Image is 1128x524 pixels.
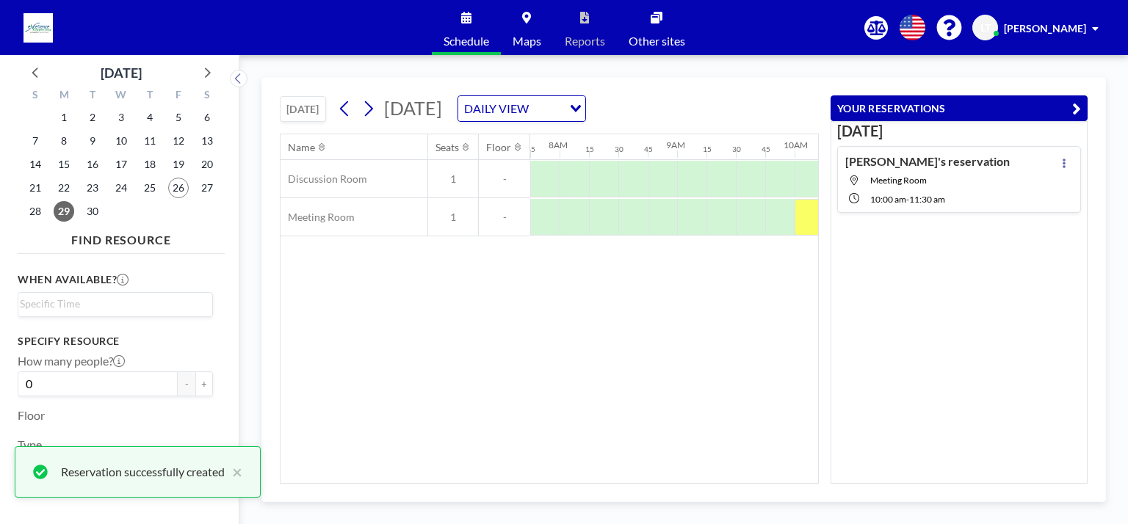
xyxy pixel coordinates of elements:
div: Name [288,141,315,154]
span: 11:30 AM [909,194,945,205]
span: Saturday, September 6, 2025 [197,107,217,128]
button: [DATE] [280,96,326,122]
span: [PERSON_NAME] [1004,22,1086,34]
span: Meeting Room [870,175,927,186]
h3: [DATE] [837,122,1081,140]
span: Monday, September 1, 2025 [54,107,74,128]
h4: FIND RESOURCE [18,227,225,247]
div: Seats [435,141,459,154]
div: [DATE] [101,62,142,83]
span: Sunday, September 21, 2025 [25,178,46,198]
span: Sunday, September 28, 2025 [25,201,46,222]
div: 45 [644,145,653,154]
span: Tuesday, September 16, 2025 [82,154,103,175]
span: Tuesday, September 23, 2025 [82,178,103,198]
span: Wednesday, September 17, 2025 [111,154,131,175]
span: - [479,211,530,224]
div: 30 [732,145,741,154]
div: T [135,87,164,106]
span: [DATE] [384,97,442,119]
span: Monday, September 29, 2025 [54,201,74,222]
input: Search for option [533,99,561,118]
span: - [906,194,909,205]
span: Schedule [444,35,489,47]
div: 10AM [784,139,808,150]
label: How many people? [18,354,125,368]
div: 15 [703,145,712,154]
span: Wednesday, September 24, 2025 [111,178,131,198]
span: Wednesday, September 10, 2025 [111,131,131,151]
span: Tuesday, September 30, 2025 [82,201,103,222]
span: Thursday, September 18, 2025 [140,154,160,175]
div: Search for option [18,293,212,315]
img: organization-logo [23,13,53,43]
span: Other sites [629,35,685,47]
div: F [164,87,192,106]
div: 15 [585,145,594,154]
span: Friday, September 19, 2025 [168,154,189,175]
span: Sunday, September 14, 2025 [25,154,46,175]
span: Monday, September 15, 2025 [54,154,74,175]
span: Maps [513,35,541,47]
span: Meeting Room [281,211,355,224]
div: T [79,87,107,106]
span: Tuesday, September 9, 2025 [82,131,103,151]
div: W [107,87,136,106]
span: Thursday, September 4, 2025 [140,107,160,128]
span: Monday, September 8, 2025 [54,131,74,151]
span: - [479,172,530,186]
span: Friday, September 12, 2025 [168,131,189,151]
button: - [178,371,195,396]
span: Thursday, September 25, 2025 [140,178,160,198]
div: M [50,87,79,106]
button: + [195,371,213,396]
label: Type [18,437,42,452]
div: 9AM [666,139,685,150]
div: S [192,87,221,106]
span: DAILY VIEW [461,99,532,118]
span: Sunday, September 7, 2025 [25,131,46,151]
div: 30 [615,145,623,154]
span: Friday, September 26, 2025 [168,178,189,198]
span: Saturday, September 27, 2025 [197,178,217,198]
span: Thursday, September 11, 2025 [140,131,160,151]
span: LT [980,21,991,34]
span: Tuesday, September 2, 2025 [82,107,103,128]
div: S [21,87,50,106]
span: Wednesday, September 3, 2025 [111,107,131,128]
button: close [225,463,242,481]
div: Floor [486,141,511,154]
span: Saturday, September 13, 2025 [197,131,217,151]
span: Discussion Room [281,172,367,186]
span: 1 [428,172,478,186]
button: YOUR RESERVATIONS [831,95,1088,121]
input: Search for option [20,296,204,312]
label: Floor [18,408,45,423]
span: Saturday, September 20, 2025 [197,154,217,175]
span: 1 [428,211,478,224]
h3: Specify resource [18,335,213,348]
div: Search for option [458,96,585,121]
div: 45 [762,145,770,154]
h4: [PERSON_NAME]'s reservation [845,154,1010,169]
div: Reservation successfully created [61,463,225,481]
div: 8AM [549,139,568,150]
span: 10:00 AM [870,194,906,205]
span: Friday, September 5, 2025 [168,107,189,128]
span: Monday, September 22, 2025 [54,178,74,198]
span: Reports [565,35,605,47]
div: 45 [527,145,535,154]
